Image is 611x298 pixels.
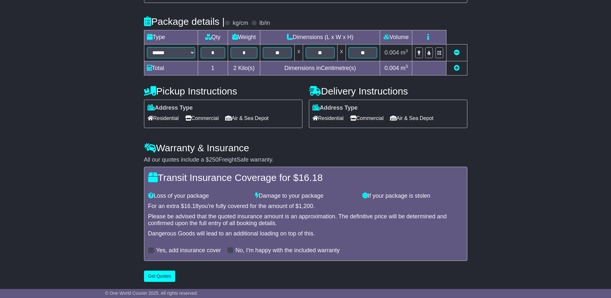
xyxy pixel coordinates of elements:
[184,203,199,209] span: 16.18
[385,49,399,56] span: 0.004
[148,104,193,112] label: Address Type
[359,193,466,200] div: If your package is stolen
[259,20,270,27] label: lb/in
[148,203,463,210] div: For an extra $ you're fully covered for the amount of $ .
[337,45,346,61] td: x
[233,65,236,71] span: 2
[350,113,384,123] span: Commercial
[144,271,176,282] button: Get Quotes
[105,291,198,296] span: © One World Courier 2025. All rights reserved.
[144,143,467,153] h4: Warranty & Insurance
[454,65,460,71] a: Add new item
[406,64,408,69] sup: 3
[233,20,248,27] label: kg/cm
[252,193,359,200] div: Damage to your package
[295,45,303,61] td: x
[312,113,344,123] span: Residential
[148,172,463,183] h4: Transit Insurance Coverage for $
[144,61,198,75] td: Total
[209,156,219,163] span: 250
[309,86,467,96] h4: Delivery Instructions
[390,113,434,123] span: Air & Sea Depot
[299,203,313,209] span: 1,200
[148,213,463,227] div: Please be advised that the quoted insurance amount is an approximation. The definitive price will...
[148,113,179,123] span: Residential
[401,49,408,56] span: m
[454,49,460,56] a: Remove this item
[145,193,252,200] div: Loss of your package
[228,61,260,75] td: Kilo(s)
[406,48,408,53] sup: 3
[225,113,269,123] span: Air & Sea Depot
[260,61,380,75] td: Dimensions in Centimetre(s)
[198,61,228,75] td: 1
[144,156,467,164] div: All our quotes include a $ FreightSafe warranty.
[380,30,412,45] td: Volume
[144,86,302,96] h4: Pickup Instructions
[144,16,225,27] h4: Package details |
[260,30,380,45] td: Dimensions (L x W x H)
[156,247,221,254] label: Yes, add insurance cover
[385,65,399,71] span: 0.004
[312,104,358,112] label: Address Type
[228,30,260,45] td: Weight
[185,113,219,123] span: Commercial
[401,65,408,71] span: m
[144,30,198,45] td: Type
[235,247,340,254] label: No, I'm happy with the included warranty
[198,30,228,45] td: Qty
[148,230,463,237] div: Dangerous Goods will lead to an additional loading on top of this.
[299,172,323,183] span: 16.18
